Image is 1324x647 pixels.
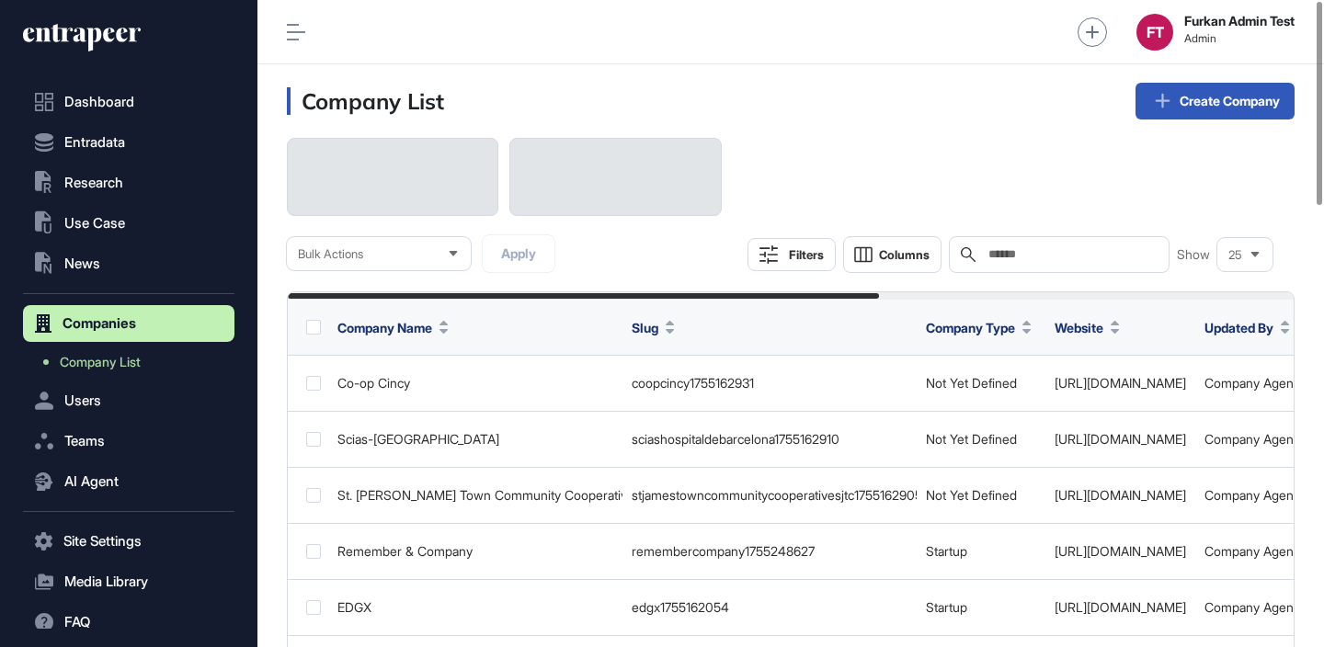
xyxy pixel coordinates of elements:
[23,84,234,120] a: Dashboard
[337,318,432,337] span: Company Name
[1184,32,1295,45] span: Admin
[64,574,148,589] span: Media Library
[63,534,142,549] span: Site Settings
[23,305,234,342] button: Companies
[748,238,836,271] button: Filters
[1204,375,1297,391] a: Company Agent
[843,236,942,273] button: Columns
[1204,487,1297,503] a: Company Agent
[64,176,123,190] span: Research
[1204,599,1297,615] a: Company Agent
[632,376,907,391] div: coopcincy1755162931
[1055,543,1186,559] a: [URL][DOMAIN_NAME]
[337,488,613,503] div: St. [PERSON_NAME] Town Community Cooperative (SJTC)
[64,256,100,271] span: News
[926,600,1036,615] div: Startup
[60,355,141,369] span: Company List
[337,544,613,559] div: Remember & Company
[1055,318,1120,337] button: Website
[64,95,134,109] span: Dashboard
[926,432,1036,447] div: Not Yet Defined
[1204,318,1290,337] button: Updated By
[1055,487,1186,503] a: [URL][DOMAIN_NAME]
[64,434,105,448] span: Teams
[23,423,234,460] button: Teams
[1055,375,1186,391] a: [URL][DOMAIN_NAME]
[23,563,234,600] button: Media Library
[632,488,907,503] div: stjamestowncommunitycooperativesjtc1755162905
[64,135,125,150] span: Entradata
[337,600,613,615] div: EDGX
[926,318,1032,337] button: Company Type
[64,474,119,489] span: AI Agent
[23,523,234,560] button: Site Settings
[1136,83,1295,119] a: Create Company
[632,318,658,337] span: Slug
[64,615,90,630] span: FAQ
[337,318,449,337] button: Company Name
[23,382,234,419] button: Users
[1055,599,1186,615] a: [URL][DOMAIN_NAME]
[1177,247,1210,262] span: Show
[64,393,101,408] span: Users
[23,604,234,641] button: FAQ
[337,432,613,447] div: Scias-[GEOGRAPHIC_DATA]
[1204,543,1297,559] a: Company Agent
[23,124,234,161] button: Entradata
[337,376,613,391] div: Co-op Cincy
[926,376,1036,391] div: Not Yet Defined
[1136,14,1173,51] button: FT
[632,544,907,559] div: remembercompany1755248627
[926,318,1015,337] span: Company Type
[1055,431,1186,447] a: [URL][DOMAIN_NAME]
[64,216,125,231] span: Use Case
[32,346,234,379] a: Company List
[632,318,675,337] button: Slug
[23,165,234,201] button: Research
[1204,318,1273,337] span: Updated By
[926,488,1036,503] div: Not Yet Defined
[1228,248,1242,262] span: 25
[789,247,824,262] div: Filters
[879,248,930,262] span: Columns
[1055,318,1103,337] span: Website
[926,544,1036,559] div: Startup
[287,87,444,115] h3: Company List
[298,247,363,261] span: Bulk Actions
[23,463,234,500] button: AI Agent
[23,245,234,282] button: News
[1184,14,1295,28] strong: Furkan Admin Test
[632,432,907,447] div: sciashospitaldebarcelona1755162910
[632,600,907,615] div: edgx1755162054
[23,205,234,242] button: Use Case
[63,316,136,331] span: Companies
[1204,431,1297,447] a: Company Agent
